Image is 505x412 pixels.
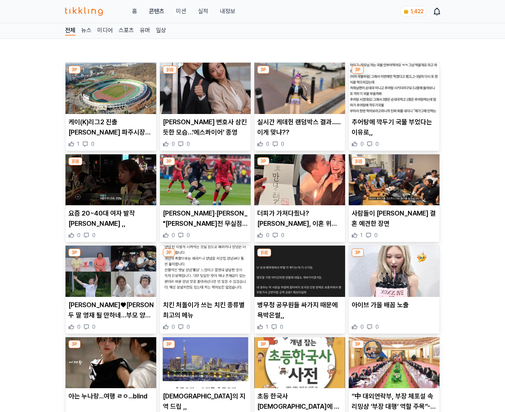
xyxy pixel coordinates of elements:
a: 일상 [156,26,166,36]
a: 스포츠 [119,26,134,36]
div: 읽음 [352,157,366,165]
div: 3P [257,66,269,74]
div: 3P [163,340,175,348]
img: 아는 누나랑...여행 ㄹㅇ...blind [66,337,156,389]
div: 3P 김주성·이한범 "미국전 무실점 승리, 김민재 형 덕분이죠" [PERSON_NAME]·[PERSON_NAME] "[PERSON_NAME]전 무실점 승리, [PERSON_N... [160,154,251,243]
img: 전혜빈 변호사 삼킨 듯한 모습…'에스콰이어' 종영 [160,63,251,114]
div: 3P [163,157,175,165]
span: 1 [77,140,79,148]
div: 읽음 사람들이 김종국 결혼 예견한 장면 사람들이 [PERSON_NAME] 결혼 예견한 장면 1 0 [348,154,440,243]
img: 아이브 가을 배꼽 노출 [349,246,439,297]
img: 케이(K)리그2 진출 김경일 파주시장의 꿈…착착 진행 중 [66,63,156,114]
img: 오정태♥백아영, 두 딸 영재 될 만하네…부모 양육 태도 검사서 '퍼펙트'(동상이몽) [66,246,156,297]
span: 1,422 [411,8,423,14]
a: 미디어 [97,26,113,36]
img: 티끌링 [65,7,103,16]
div: 3P 케이(K)리그2 진출 김경일 파주시장의 꿈…착착 진행 중 케이(K)리그2 진출 [PERSON_NAME] 파주시장의 꿈…착착 진행 중 1 0 [65,62,157,151]
a: 콘텐츠 [149,7,164,16]
p: 케이(K)리그2 진출 [PERSON_NAME] 파주시장의 꿈…착착 진행 중 [68,117,153,137]
span: 0 [172,323,175,331]
img: 요즘 20~40대 여자 발작 버튼 ,, [66,154,156,206]
span: 0 [187,232,190,239]
span: 0 [266,140,269,148]
p: 실시간 케데헌 랜덤박스 결과...... 이게 맞냐?? [257,117,342,137]
span: 0 [266,232,269,239]
a: coin 1,422 [400,6,425,17]
span: 1 [360,232,363,239]
div: 3P 치킨 처돌이가 쓰는 치킨 종류별 최고의 메뉴 치킨 처돌이가 쓰는 치킨 종류별 최고의 메뉴 0 0 [160,245,251,334]
div: 3P 아이브 가을 배꼽 노출 아이브 가을 배꼽 노출 0 0 [348,245,440,334]
div: 3P 추어탕에 깍두기 국물 부었다는 이유로,, 추어탕에 깍두기 국물 부었다는 이유로,, 0 0 [348,62,440,151]
span: 0 [375,323,379,331]
span: 0 [281,140,284,148]
img: 치킨 처돌이가 쓰는 치킨 종류별 최고의 메뉴 [160,246,251,297]
span: 0 [280,323,283,331]
div: 읽음 [163,66,177,74]
a: 전체 [65,26,75,36]
p: 추어탕에 깍두기 국물 부었다는 이유로,, [352,117,437,137]
img: coin [403,9,409,15]
p: 아는 누나랑...여행 ㄹㅇ...blind [68,391,153,401]
span: 0 [281,232,284,239]
span: 0 [77,232,81,239]
div: 3P [257,157,269,165]
div: 읽음 요즘 20~40대 여자 발작 버튼 ,, 요즘 20~40대 여자 발작 [PERSON_NAME] ,, 0 0 [65,154,157,243]
p: [PERSON_NAME] 변호사 삼킨 듯한 모습…'에스콰이어' 종영 [163,117,248,137]
div: 3P 더피가 가져다줬나? 장영란, 이혼 위기 극복 후 '♥한창'에게 받은 달달 데이트 신청 더피가 가져다줬나? [PERSON_NAME], 이혼 위기 극복 후 '♥한창'에게 받... [254,154,345,243]
p: [PERSON_NAME]·[PERSON_NAME] "[PERSON_NAME]전 무실점 승리, [PERSON_NAME] 형 [PERSON_NAME]이죠" [163,208,248,229]
div: 3P [352,249,364,257]
span: 0 [375,140,379,148]
span: 0 [92,323,96,331]
div: 3P [257,340,269,348]
img: 김주성·이한범 "미국전 무실점 승리, 김민재 형 덕분이죠" [160,154,251,206]
div: 3P 오정태♥백아영, 두 딸 영재 될 만하네…부모 양육 태도 검사서 '퍼펙트'(동상이몽) [PERSON_NAME]♥[PERSON_NAME], 두 딸 영재 될 만하네…부모 양육... [65,245,157,334]
span: 0 [360,323,364,331]
span: 0 [374,232,378,239]
span: 0 [187,140,190,148]
span: 1 [266,323,268,331]
a: 뉴스 [81,26,91,36]
div: 읽음 전혜빈 변호사 삼킨 듯한 모습…'에스콰이어' 종영 [PERSON_NAME] 변호사 삼킨 듯한 모습…'에스콰이어' 종영 0 0 [160,62,251,151]
img: “中 대외연락부, 부장 체포설 속 리밍샹 ‘부장 대행’ 역할 주목”-성도일보 [349,337,439,389]
div: 3P 실시간 케데헌 랜덤박스 결과...... 이게 맞냐?? 실시간 케데헌 랜덤박스 결과...... 이게 맞냐?? 0 0 [254,62,345,151]
img: 사람들이 김종국 결혼 예견한 장면 [349,154,439,206]
p: 아이브 가을 배꼽 노출 [352,300,437,310]
p: 요즘 20~40대 여자 발작 [PERSON_NAME] ,, [68,208,153,229]
p: [PERSON_NAME]♥[PERSON_NAME], 두 딸 영재 될 만하네…부모 양육 태도 검사서 '퍼펙트'(동상이몽) [68,300,153,320]
img: 실시간 케데헌 랜덤박스 결과...... 이게 맞냐?? [254,63,345,114]
img: 더피가 가져다줬나? 장영란, 이혼 위기 극복 후 '♥한창'에게 받은 달달 데이트 신청 [254,154,345,206]
span: 0 [187,323,190,331]
p: [DEMOGRAPHIC_DATA]의 지역 드립 ,, [163,391,248,412]
p: 사람들이 [PERSON_NAME] 결혼 예견한 장면 [352,208,437,229]
div: 3P [68,66,81,74]
p: 더피가 가져다줬나? [PERSON_NAME], 이혼 위기 극복 후 '♥한창'에게 받은 달달 데이트 신청 [257,208,342,229]
span: 0 [360,140,364,148]
a: 내정보 [220,7,235,16]
div: 3P [68,340,81,348]
img: 초등 한국사사전에 나오는 김일성 설명 [254,337,345,389]
div: 3P [68,249,81,257]
img: 병무청 공무원들 싸가지 때문에 욕박은썰,, [254,246,345,297]
p: 초등 한국사[DEMOGRAPHIC_DATA]에 나오는 [PERSON_NAME] [PERSON_NAME] [257,391,342,412]
a: 홈 [132,7,137,16]
span: 0 [172,140,175,148]
button: 미션 [176,7,186,16]
div: 읽음 병무청 공무원들 싸가지 때문에 욕박은썰,, 병무청 공무원들 싸가지 때문에 욕박은썰,, 1 0 [254,245,345,334]
div: 읽음 [257,249,271,257]
a: 유머 [140,26,150,36]
p: 병무청 공무원들 싸가지 때문에 욕박은썰,, [257,300,342,320]
img: 추어탕에 깍두기 국물 부었다는 이유로,, [349,63,439,114]
p: 치킨 처돌이가 쓰는 치킨 종류별 최고의 메뉴 [163,300,248,320]
img: 일본인들의 지역 드립 ,, [160,337,251,389]
p: “中 대외연락부, 부장 체포설 속 리밍샹 ‘부장 대행’ 역할 주목”-성도일보 [352,391,437,412]
div: 3P [352,66,364,74]
div: 3P [352,340,364,348]
span: 0 [92,232,96,239]
div: 읽음 [68,157,82,165]
span: 0 [172,232,175,239]
div: 3P [163,249,175,257]
span: 0 [91,140,94,148]
a: 실적 [198,7,208,16]
span: 0 [77,323,81,331]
